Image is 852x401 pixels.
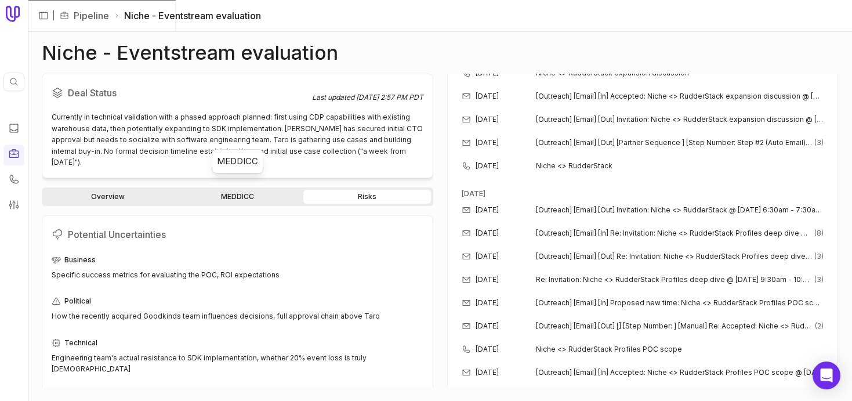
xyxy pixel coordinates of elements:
span: 3 emails in thread [814,252,824,261]
span: [Outreach] [Email] [Out] [Partner Sequence ] [Step Number: Step #2 (Auto Email)] [Auto] Re: Niche... [536,138,813,147]
time: [DATE] [476,321,499,331]
time: [DATE] [476,161,499,171]
span: 3 emails in thread [814,275,824,284]
time: [DATE] 2:57 PM PDT [356,93,423,102]
li: Niche - Eventstream evaluation [114,9,261,23]
div: MEDDICC [217,154,258,168]
div: Engineering team's actual resistance to SDK implementation, whether 20% event loss is truly [DEMO... [52,352,423,375]
span: [Outreach] [Email] [In] Proposed new time: Niche <> RudderStack Profiles POC scope @ [DATE] 1:30p... [536,298,824,308]
time: [DATE] [476,275,499,284]
span: | [52,9,55,23]
time: [DATE] [462,189,485,198]
span: [Outreach] [Email] [Out] Invitation: Niche <> RudderStack expansion discussion @ [DATE] 10:30am -... [536,115,824,124]
span: Niche <> RudderStack Profiles POC scope [536,345,810,354]
span: [Outreach] [Email] [In] Accepted: Niche <> RudderStack Profiles POC scope @ [DATE] 1pm - 2pm (PDT... [536,368,824,377]
h2: Potential Uncertainties [52,225,423,244]
time: [DATE] [476,298,499,308]
h1: Niche - Eventstream evaluation [42,46,338,60]
time: [DATE] [476,345,499,354]
time: [DATE] [476,205,499,215]
div: Technical [52,336,423,350]
a: MEDDICC [174,190,302,204]
button: Expand sidebar [35,7,52,24]
span: [Outreach] [Email] [In] Re: Invitation: Niche <> RudderStack Profiles deep dive @ [DATE] 9:30am -... [536,229,813,238]
h2: Deal Status [52,84,312,102]
div: Open Intercom Messenger [813,362,840,389]
a: Risks [303,190,431,204]
a: Overview [44,190,172,204]
span: 2 emails in thread [815,321,824,331]
div: Business [52,253,423,267]
span: [Outreach] [Email] [Out] Re: Invitation: Niche <> RudderStack Profiles deep dive @ [DATE] 9:30am ... [536,252,813,261]
span: 8 emails in thread [814,229,824,238]
span: Niche <> RudderStack [536,161,810,171]
time: [DATE] [476,368,499,377]
time: [DATE] [476,252,499,261]
time: [DATE] [476,229,499,238]
span: [Outreach] [Email] [Out] [] [Step Number: ] [Manual] Re: Accepted: Niche <> RudderStack Profiles ... [536,321,813,331]
span: 3 emails in thread [814,138,824,147]
div: How the recently acquired Goodkinds team influences decisions, full approval chain above Taro [52,310,423,322]
div: Last updated [312,93,423,102]
div: Currently in technical validation with a phased approach planned: first using CDP capabilities wi... [52,111,423,168]
a: Pipeline [74,9,109,23]
time: [DATE] [476,115,499,124]
span: [Outreach] [Email] [In] Accepted: Niche <> RudderStack expansion discussion @ [DATE] 9:30am - 10a... [536,92,824,101]
div: Specific success metrics for evaluating the POC, ROI expectations [52,269,423,281]
span: Re: Invitation: Niche <> RudderStack Profiles deep dive @ [DATE] 9:30am - 10:30am (EDT) ([PERSON_... [536,275,813,284]
time: [DATE] [476,92,499,101]
time: [DATE] [476,138,499,147]
div: Political [52,294,423,308]
span: [Outreach] [Email] [Out] Invitation: Niche <> RudderStack @ [DATE] 6:30am - 7:30am (PDT) ([PERSON... [536,205,824,215]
